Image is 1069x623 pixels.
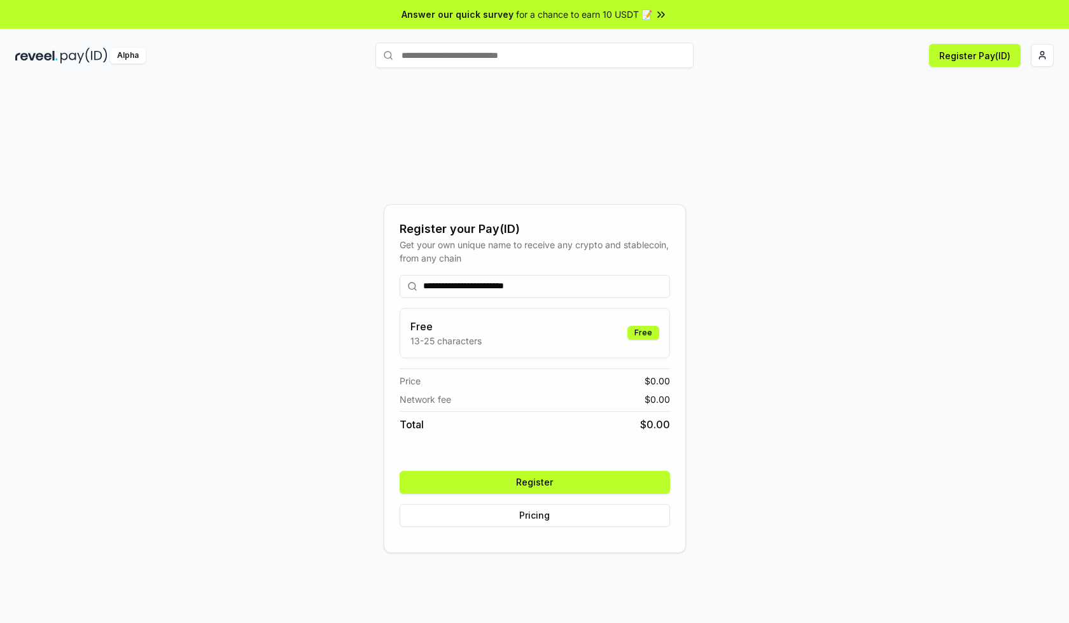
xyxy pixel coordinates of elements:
img: reveel_dark [15,48,58,64]
span: Answer our quick survey [402,8,514,21]
span: $ 0.00 [640,417,670,432]
button: Register Pay(ID) [929,44,1021,67]
span: Price [400,374,421,388]
img: pay_id [60,48,108,64]
div: Alpha [110,48,146,64]
h3: Free [410,319,482,334]
button: Pricing [400,504,670,527]
span: Network fee [400,393,451,406]
span: Total [400,417,424,432]
p: 13-25 characters [410,334,482,347]
div: Get your own unique name to receive any crypto and stablecoin, from any chain [400,238,670,265]
span: $ 0.00 [645,374,670,388]
span: for a chance to earn 10 USDT 📝 [516,8,652,21]
div: Free [627,326,659,340]
div: Register your Pay(ID) [400,220,670,238]
span: $ 0.00 [645,393,670,406]
button: Register [400,471,670,494]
